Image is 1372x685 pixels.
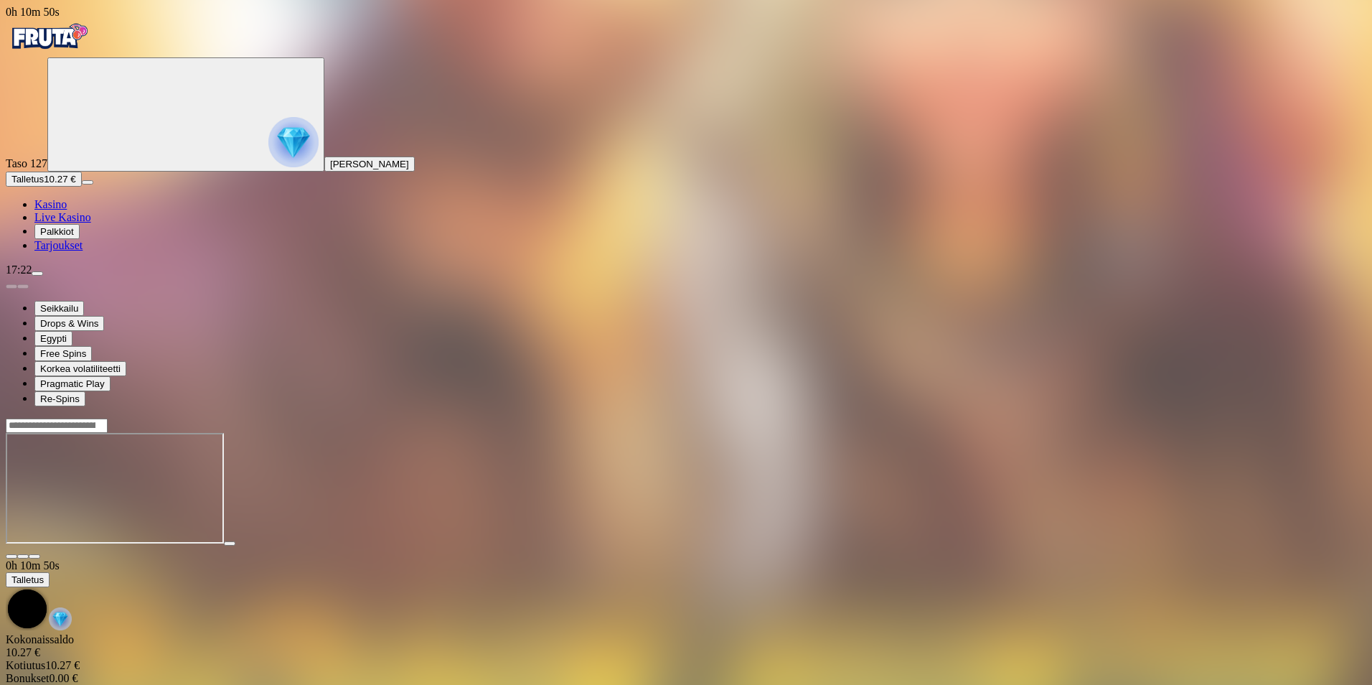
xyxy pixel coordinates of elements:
span: Free Spins [40,348,86,359]
input: Search [6,419,108,433]
span: Pragmatic Play [40,378,105,389]
img: reward progress [268,117,319,167]
nav: Primary [6,19,1366,252]
span: Korkea volatiliteetti [40,363,121,374]
a: gift-inverted iconTarjoukset [34,239,83,251]
div: 0.00 € [6,672,1366,685]
span: Taso 127 [6,157,47,169]
span: Palkkiot [40,226,74,237]
a: poker-chip iconLive Kasino [34,211,91,223]
span: Kasino [34,198,67,210]
button: Talletus [6,572,50,587]
span: Egypti [40,333,67,344]
img: reward-icon [49,607,72,630]
span: Tarjoukset [34,239,83,251]
button: fullscreen icon [29,554,40,559]
span: 17:22 [6,264,32,276]
button: reward progress [47,57,324,172]
button: Re-Spins [34,391,85,406]
a: diamond iconKasino [34,198,67,210]
img: Fruta [6,19,92,55]
button: Egypti [34,331,72,346]
button: Pragmatic Play [34,376,111,391]
button: Talletusplus icon10.27 € [6,172,82,187]
button: play icon [224,541,235,546]
div: Game menu [6,559,1366,633]
button: menu [82,180,93,185]
span: [PERSON_NAME] [330,159,409,169]
span: Kotiutus [6,659,45,671]
button: Seikkailu [34,301,84,316]
button: reward iconPalkkiot [34,224,80,239]
span: user session time [6,6,60,18]
button: Drops & Wins [34,316,104,331]
button: next slide [17,284,29,289]
span: Talletus [11,574,44,585]
button: menu [32,271,43,276]
div: Kokonaissaldo [6,633,1366,659]
span: Talletus [11,174,44,185]
span: Drops & Wins [40,318,98,329]
div: 10.27 € [6,659,1366,672]
span: user session time [6,559,60,572]
span: Live Kasino [34,211,91,223]
button: chevron-down icon [17,554,29,559]
button: Korkea volatiliteetti [34,361,126,376]
span: Seikkailu [40,303,78,314]
span: Re-Spins [40,393,80,404]
button: [PERSON_NAME] [324,157,415,172]
span: 10.27 € [44,174,75,185]
button: close icon [6,554,17,559]
button: Free Spins [34,346,92,361]
span: Bonukset [6,672,49,684]
button: prev slide [6,284,17,289]
iframe: John Hunter and the Tomb of the Scarab Queen [6,433,224,544]
a: Fruta [6,45,92,57]
div: 10.27 € [6,646,1366,659]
